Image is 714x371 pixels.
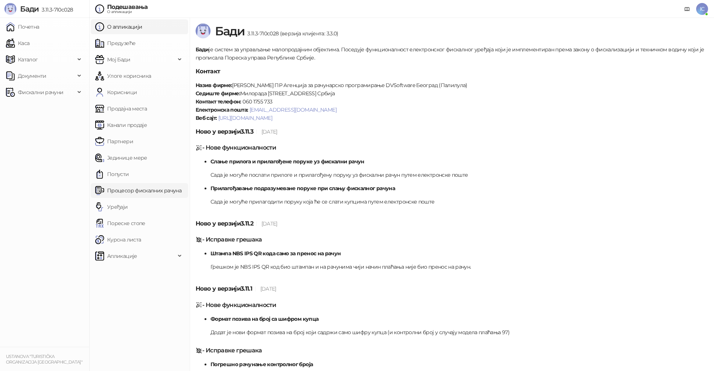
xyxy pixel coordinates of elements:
strong: Слање прилога и прилагођене поруке уз фискални рачун [210,158,364,165]
a: Пореске стопе [95,216,145,231]
a: О апликацији [95,19,142,34]
span: [DATE] [261,128,277,135]
h5: - Нове функционалности [196,143,708,152]
strong: Веб сајт: [196,115,217,121]
a: Јединице мере [95,150,147,165]
a: [EMAIL_ADDRESS][DOMAIN_NAME] [250,106,337,113]
strong: Контакт телефон: [196,98,241,105]
a: Предузеће [95,36,135,51]
span: Фискални рачуни [18,85,63,100]
h5: - Исправке грешака [196,235,708,244]
img: Logo [196,23,210,38]
a: Попусти [95,167,129,182]
a: Уређаји [95,199,128,214]
span: Документи [18,68,46,83]
a: Документација [681,3,693,15]
img: Logo [4,3,16,15]
a: Корисници [95,85,137,100]
a: [URL][DOMAIN_NAME] [218,115,272,121]
span: 3.11.3-710c028 (верзија клијента: 3.3.0) [244,30,338,37]
strong: Штампа NBS IPS QR кода само за пренос на рачун [210,250,341,257]
a: Улоге корисника [95,68,151,83]
span: Апликације [107,249,137,263]
p: [PERSON_NAME] ПР Агенција за рачунарско програмирање DVSoftware Београд (Палилула) Милорада [STRE... [196,81,708,122]
small: USTANOVA "TURISTIČKA ORGANIZACIJA [GEOGRAPHIC_DATA]" [6,354,82,365]
a: Партнери [95,134,133,149]
span: [DATE] [261,220,277,227]
span: Бади [20,4,39,13]
span: Бади [215,24,244,38]
h5: Контакт [196,67,708,76]
strong: Назив фирме: [196,82,232,89]
p: Сада је могуће послати прилоге и прилагођену поруку уз фискални рачун путем електронске поште [210,171,708,179]
strong: Седиште фирме: [196,90,240,97]
a: Каса [6,36,29,51]
a: Канали продаје [95,118,147,132]
span: [DATE] [260,285,276,292]
strong: Погрешно рачунање контролног броја [210,361,313,368]
p: Грешком је NBS IPS QR код био штампан и на рачунима чији начин плаћања није био пренос на рачун. [210,263,708,271]
p: је систем за управљање малопродајним објектима. Поседује функционалност електронског фискалног ур... [196,45,708,62]
strong: Електронска пошта: [196,106,248,113]
a: Продајна места [95,101,147,116]
strong: Прилагођавање подразумеване поруке при слању фискалног рачуна [210,185,395,192]
h5: Ново у верзији 3.11.2 [196,219,708,228]
strong: Бади [196,46,209,53]
strong: Формат позива на број са шифром купца [210,316,318,322]
div: О апликацији [107,10,148,14]
h5: - Нове функционалности [196,301,708,310]
h5: Ново у верзији 3.11.1 [196,284,708,293]
div: Подешавања [107,4,148,10]
p: Додат је нови формат позива на број који садржи само шифру купца (и контролни број у случају моде... [210,328,708,336]
h5: Ново у верзији 3.11.3 [196,127,708,136]
h5: - Исправке грешака [196,346,708,355]
span: Мој Бади [107,52,130,67]
span: Каталог [18,52,38,67]
p: Сада је могуће прилагодити поруку која ће се слати купцима путем електронске поште [210,198,708,206]
a: Курсна листа [95,232,141,247]
a: Почетна [6,19,39,34]
span: 3.11.3-710c028 [39,6,73,13]
span: IC [696,3,708,15]
a: Процесор фискалних рачуна [95,183,181,198]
